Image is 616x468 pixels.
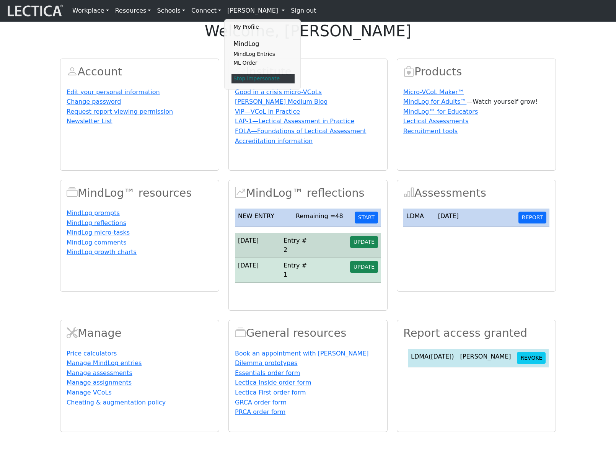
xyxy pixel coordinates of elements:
[280,258,315,283] td: Entry # 1
[67,65,78,78] span: Account
[429,353,454,360] span: ([DATE])
[354,239,375,245] span: UPDATE
[67,326,213,340] h2: Manage
[235,117,354,125] a: LAP-1—Lectical Assessment in Practice
[403,65,549,78] h2: Products
[403,186,549,200] h2: Assessments
[67,186,213,200] h2: MindLog™ resources
[67,88,160,96] a: Edit your personal information
[67,326,78,339] span: Manage
[355,212,378,223] button: START
[67,219,126,227] a: MindLog reflections
[231,23,295,83] ul: [PERSON_NAME]
[67,389,112,396] a: Manage VCoLs
[280,233,315,258] td: Entry # 2
[235,369,300,377] a: Essentials order form
[350,261,378,273] button: UPDATE
[235,389,306,396] a: Lectica First order form
[67,186,78,199] span: MindLog™ resources
[235,350,369,357] a: Book an appointment with [PERSON_NAME]
[67,379,132,386] a: Manage assignments
[235,326,246,339] span: Resources
[235,88,322,96] a: Good in a crisis micro-VCoLs
[235,98,328,105] a: [PERSON_NAME] Medium Blog
[403,127,458,135] a: Recruitment tools
[67,248,137,256] a: MindLog growth charts
[235,408,285,416] a: PRCA order form
[235,65,381,78] h2: Institute
[235,399,287,406] a: GRCA order form
[403,98,466,105] a: MindLog for Adults™
[67,369,132,377] a: Manage assessments
[67,209,120,217] a: MindLog prompts
[231,59,295,68] a: ML Order
[293,209,352,227] td: Remaining =
[154,3,188,18] a: Schools
[518,212,546,223] button: REPORT
[235,108,300,115] a: ViP—VCoL in Practice
[354,264,375,270] span: UPDATE
[67,229,130,236] a: MindLog micro-tasks
[231,38,295,50] li: MindLog
[438,212,459,220] span: [DATE]
[403,186,414,199] span: Assessments
[460,352,511,361] div: [PERSON_NAME]
[6,3,63,18] img: lecticalive
[69,3,112,18] a: Workplace
[67,117,112,125] a: Newsletter List
[67,239,127,246] a: MindLog comments
[403,117,468,125] a: Lectical Assessments
[231,50,295,59] a: MindLog Entries
[235,186,381,200] h2: MindLog™ reflections
[403,209,435,227] td: LDMA
[408,349,457,367] td: LDMA
[403,88,464,96] a: Micro-VCoL Maker™
[67,359,142,367] a: Manage MindLog entries
[403,326,549,340] h2: Report access granted
[67,65,213,78] h2: Account
[67,108,173,115] a: Request report viewing permission
[235,127,366,135] a: FOLA—Foundations of Lectical Assessment
[517,352,546,364] button: REVOKE
[235,326,381,340] h2: General resources
[235,137,313,145] a: Accreditation information
[235,359,297,367] a: Dilemma prototypes
[67,98,121,105] a: Change password
[235,209,293,227] td: NEW ENTRY
[238,262,259,269] span: [DATE]
[67,350,117,357] a: Price calculators
[288,3,319,18] a: Sign out
[188,3,224,18] a: Connect
[350,236,378,248] button: UPDATE
[403,108,478,115] a: MindLog™ for Educators
[235,186,246,199] span: MindLog
[112,3,154,18] a: Resources
[231,74,295,83] a: Stop impersonate
[238,237,259,244] span: [DATE]
[67,399,166,406] a: Cheating & augmentation policy
[335,212,343,220] span: 48
[403,65,414,78] span: Products
[231,23,295,32] a: My Profile
[224,3,288,18] a: [PERSON_NAME]
[235,379,311,386] a: Lectica Inside order form
[403,97,549,106] p: —Watch yourself grow!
